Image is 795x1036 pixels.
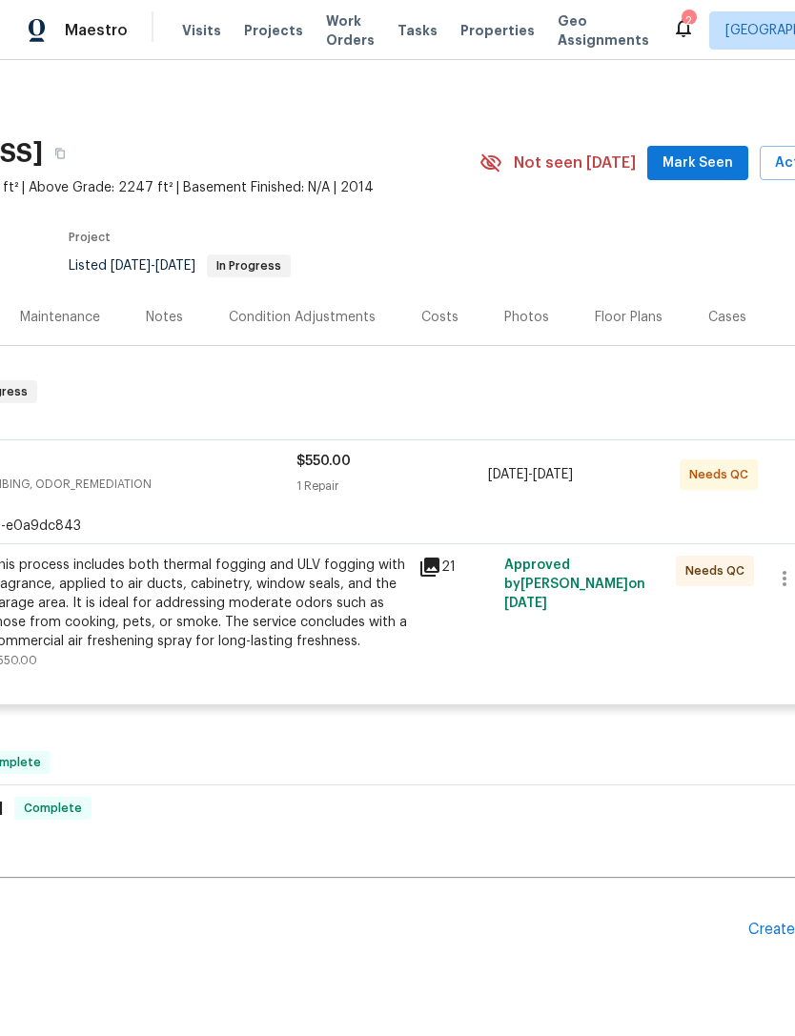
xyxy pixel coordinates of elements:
div: Maintenance [20,308,100,327]
span: - [111,259,195,273]
span: Listed [69,259,291,273]
span: Projects [244,21,303,40]
button: Mark Seen [647,146,748,181]
span: Complete [16,799,90,818]
span: Visits [182,21,221,40]
span: Needs QC [685,561,752,580]
span: Not seen [DATE] [514,153,636,173]
span: Maestro [65,21,128,40]
div: Notes [146,308,183,327]
span: Tasks [397,24,438,37]
span: $550.00 [296,455,351,468]
div: Cases [708,308,746,327]
div: Condition Adjustments [229,308,376,327]
span: Mark Seen [662,152,733,175]
span: Work Orders [326,11,375,50]
span: [DATE] [533,468,573,481]
span: - [488,465,573,484]
div: Costs [421,308,459,327]
span: [DATE] [504,597,547,610]
div: 2 [682,11,695,30]
span: [DATE] [488,468,528,481]
button: Copy Address [43,136,77,171]
span: Approved by [PERSON_NAME] on [504,559,645,610]
div: 21 [418,556,493,579]
span: Project [69,232,111,243]
div: Photos [504,308,549,327]
div: 1 Repair [296,477,488,496]
div: Floor Plans [595,308,662,327]
span: In Progress [209,260,289,272]
span: Properties [460,21,535,40]
span: Geo Assignments [558,11,649,50]
span: [DATE] [155,259,195,273]
span: [DATE] [111,259,151,273]
span: Needs QC [689,465,756,484]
